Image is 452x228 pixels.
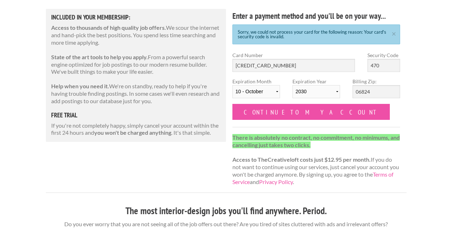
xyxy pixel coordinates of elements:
p: We're on standby, ready to help if you're having trouble finding postings. In some cases we'll ev... [51,83,221,105]
strong: Help when you need it. [51,83,109,89]
p: From a powerful search engine optimized for job postings to our modern resume builder. We've buil... [51,54,221,76]
p: If you do not want to continue using our services, just cancel your account you won't be charged ... [232,134,400,186]
strong: There is absolutely no contract, no commitment, no minimums, and cancelling just takes two clicks. [232,134,400,148]
label: Expiration Month [232,78,280,104]
a: Privacy Policy [259,178,293,185]
p: We scour the internet and hand-pick the best positions. You spend less time searching and more ti... [51,24,221,46]
div: Sorry, we could not process your card for the following reason: Your card's security code is inva... [232,24,400,44]
strong: Access to thousands of high quality job offers. [51,24,166,31]
label: Billing Zip: [353,78,400,85]
strong: you won't be charged anything [94,129,171,136]
h3: The most interior-design jobs you'll find anywhere. Period. [46,204,407,218]
a: × [389,30,398,35]
select: Expiration Year [292,85,340,98]
strong: State of the art tools to help you apply. [51,54,148,60]
strong: Access to TheCreativeloft costs just $12.95 per month. [232,156,371,163]
h4: Enter a payment method and you'll be on your way... [232,10,400,22]
h5: Included in Your Membership: [51,14,221,21]
label: Card Number [232,51,355,59]
label: Expiration Year [292,78,340,104]
select: Expiration Month [232,85,280,98]
p: If you're not completely happy, simply cancel your account within the first 24 hours and . It's t... [51,122,221,137]
h5: free trial [51,112,221,118]
input: Continue to my account [232,104,390,120]
a: Terms of Service [232,171,393,185]
label: Security Code [367,51,400,59]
